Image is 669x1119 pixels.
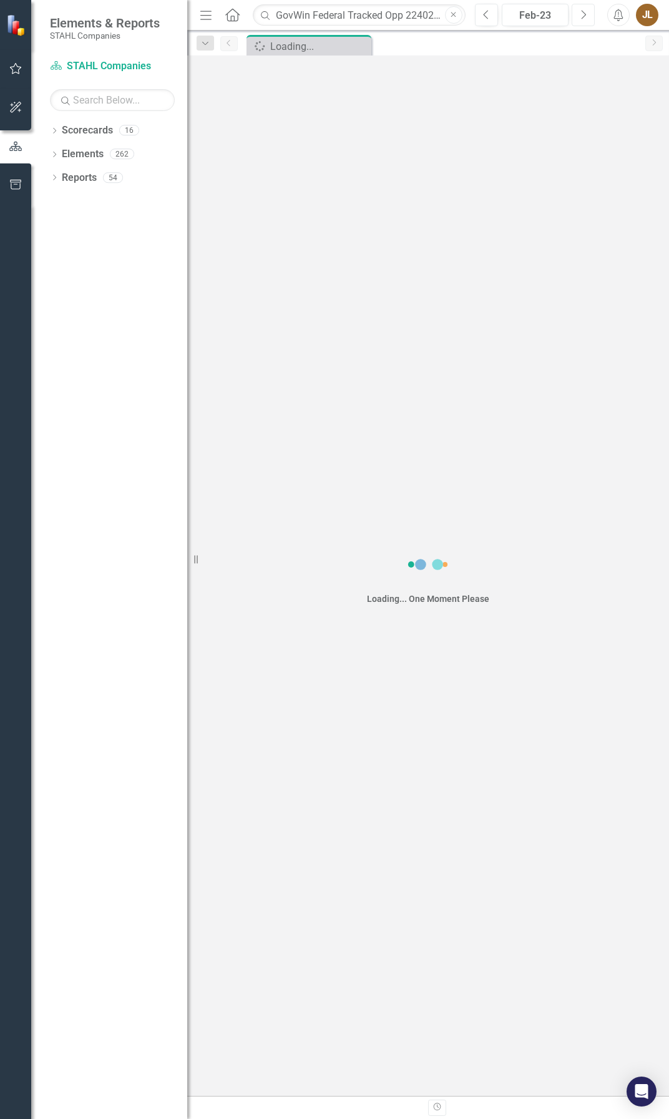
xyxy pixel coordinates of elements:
div: Feb-23 [506,8,564,23]
button: Feb-23 [502,4,569,26]
div: 262 [110,149,134,160]
div: Open Intercom Messenger [627,1077,657,1107]
a: Scorecards [62,124,113,138]
input: Search Below... [50,89,175,111]
small: STAHL Companies [50,31,160,41]
a: STAHL Companies [50,59,175,74]
div: 16 [119,125,139,136]
a: Reports [62,171,97,185]
img: ClearPoint Strategy [6,14,28,36]
span: Elements & Reports [50,16,160,31]
div: Loading... [270,39,368,54]
button: JL [636,4,658,26]
input: Search ClearPoint... [253,4,466,26]
div: Loading... One Moment Please [367,593,489,605]
a: Elements [62,147,104,162]
div: 54 [103,172,123,183]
